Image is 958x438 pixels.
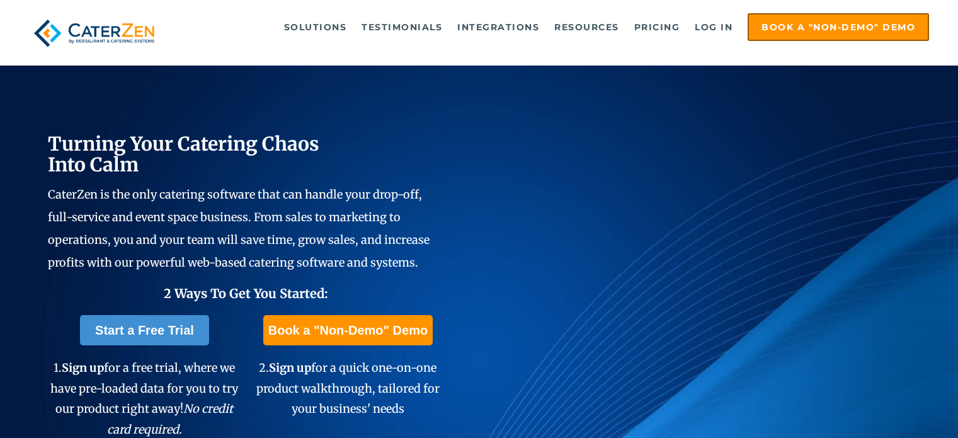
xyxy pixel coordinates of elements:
img: caterzen [29,13,160,53]
a: Start a Free Trial [80,315,209,345]
span: Sign up [62,360,104,375]
iframe: Help widget launcher [846,389,944,424]
span: Turning Your Catering Chaos Into Calm [48,132,319,176]
em: No credit card required. [107,401,234,436]
a: Book a "Non-Demo" Demo [748,13,929,41]
span: CaterZen is the only catering software that can handle your drop-off, full-service and event spac... [48,187,430,270]
a: Book a "Non-Demo" Demo [263,315,433,345]
a: Integrations [451,14,545,40]
div: Navigation Menu [183,13,929,41]
a: Pricing [628,14,687,40]
a: Solutions [278,14,353,40]
span: 2. for a quick one-on-one product walkthrough, tailored for your business' needs [256,360,440,416]
span: Sign up [269,360,311,375]
span: 1. for a free trial, where we have pre-loaded data for you to try our product right away! [50,360,238,436]
span: 2 Ways To Get You Started: [164,285,328,301]
a: Log in [688,14,739,40]
a: Testimonials [355,14,448,40]
a: Resources [548,14,625,40]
